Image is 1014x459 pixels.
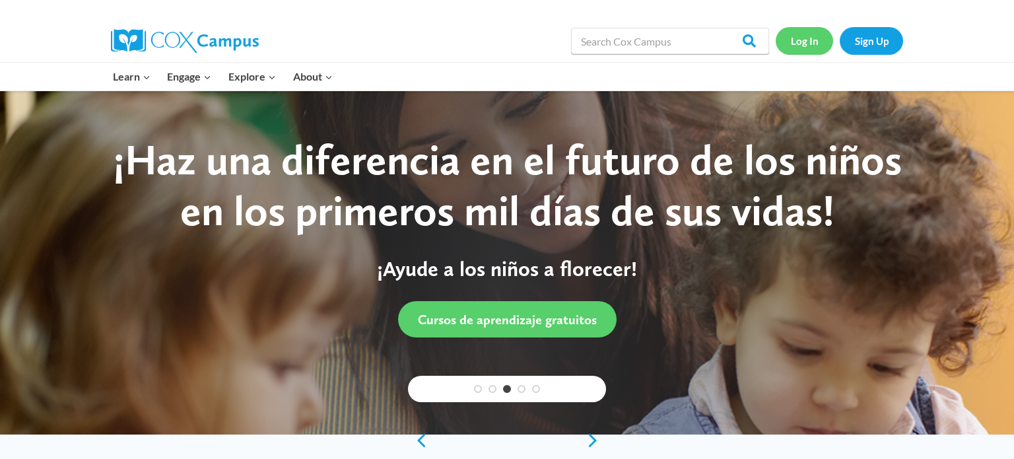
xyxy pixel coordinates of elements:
img: Cox Campus [111,29,259,53]
a: Cursos de aprendizaje gratuitos [398,301,617,337]
button: Child menu of About [285,63,341,90]
a: Log In [776,27,833,54]
button: Child menu of Engage [159,63,220,90]
span: Cursos de aprendizaje gratuitos [418,312,597,328]
input: Search Cox Campus [571,28,769,54]
button: Child menu of Learn [104,63,159,90]
nav: Secondary Navigation [776,27,903,54]
button: Child menu of Explore [220,63,285,90]
div: ¡Haz una diferencia en el futuro de los niños en los primeros mil días de sus vidas! [94,135,920,236]
nav: Primary Navigation [104,63,341,90]
a: Sign Up [840,27,903,54]
p: ¡Ayude a los niños a florecer! [94,256,920,281]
